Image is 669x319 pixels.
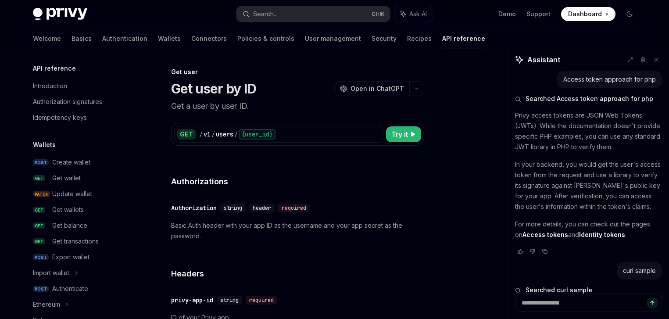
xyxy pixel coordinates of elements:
button: Toggle dark mode [622,7,637,21]
div: curl sample [623,266,656,275]
a: Wallets [158,28,181,49]
h5: Wallets [33,140,56,150]
div: Authenticate [52,283,88,294]
div: Get transactions [52,236,99,247]
button: Ask AI [394,6,433,22]
div: Search... [253,9,278,19]
img: dark logo [33,8,87,20]
div: Access token approach for php [563,75,656,84]
a: POSTCreate wallet [26,154,138,170]
div: v1 [204,130,211,139]
a: Policies & controls [237,28,294,49]
div: Update wallet [52,189,92,199]
a: GETGet transactions [26,233,138,249]
a: API reference [442,28,485,49]
h4: Authorizations [171,176,424,187]
h5: API reference [33,63,76,74]
a: POSTExport wallet [26,249,138,265]
div: Get balance [52,220,87,231]
h1: Get user by ID [171,81,257,97]
span: Assistant [527,54,560,65]
p: In your backend, you would get the user's access token from the request and use a library to veri... [515,159,662,212]
div: required [278,204,310,212]
button: Open in ChatGPT [334,81,409,96]
a: Access tokens [522,231,568,239]
a: POSTAuthenticate [26,281,138,297]
a: GETGet wallet [26,170,138,186]
span: GET [33,175,45,182]
span: string [220,297,239,304]
span: Searched Access token approach for php [526,94,653,103]
div: Idempotency keys [33,112,87,123]
a: GETGet wallets [26,202,138,218]
div: Get user [171,68,424,76]
button: Searched curl sample [515,286,662,294]
a: Introduction [26,78,138,94]
a: Authentication [102,28,147,49]
a: Identity tokens [579,231,625,239]
button: Search...CtrlK [236,6,390,22]
a: Authorization signatures [26,94,138,110]
p: Basic Auth header with your app ID as the username and your app secret as the password. [171,220,424,241]
div: Get wallet [52,173,81,183]
p: For more details, you can check out the pages on and . [515,219,662,240]
button: Send message [647,297,658,308]
h4: Headers [171,268,424,280]
div: / [199,130,203,139]
a: Support [526,10,551,18]
div: users [216,130,233,139]
button: Try it [386,126,421,142]
span: header [253,204,271,211]
span: POST [33,254,49,261]
span: string [224,204,242,211]
span: Open in ChatGPT [351,84,404,93]
span: Ctrl K [372,11,385,18]
a: Connectors [191,28,227,49]
span: GET [33,238,45,245]
span: Dashboard [568,10,602,18]
span: POST [33,159,49,166]
span: GET [33,207,45,213]
div: Ethereum [33,299,60,310]
div: required [246,296,277,305]
span: Try it [391,129,408,140]
div: {user_id} [239,129,275,140]
a: Dashboard [561,7,615,21]
span: Searched curl sample [526,286,592,294]
div: Introduction [33,81,67,91]
div: / [234,130,238,139]
span: Ask AI [409,10,427,18]
span: POST [33,286,49,292]
div: privy-app-id [171,296,213,305]
div: Import wallet [33,268,69,278]
div: GET [177,129,196,140]
p: Privy access tokens are JSON Web Tokens (JWTs). While the documentation doesn't provide specific ... [515,110,662,152]
span: GET [33,222,45,229]
a: Idempotency keys [26,110,138,125]
div: Create wallet [52,157,90,168]
span: PATCH [33,191,50,197]
a: Demo [498,10,516,18]
button: Searched Access token approach for php [515,94,662,103]
a: Recipes [407,28,432,49]
a: Basics [72,28,92,49]
p: Get a user by user ID. [171,100,424,112]
a: PATCHUpdate wallet [26,186,138,202]
div: Export wallet [52,252,89,262]
a: User management [305,28,361,49]
a: Welcome [33,28,61,49]
a: Security [372,28,397,49]
div: Get wallets [52,204,84,215]
div: Authorization signatures [33,97,102,107]
div: / [211,130,215,139]
div: Authorization [171,204,217,212]
a: GETGet balance [26,218,138,233]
